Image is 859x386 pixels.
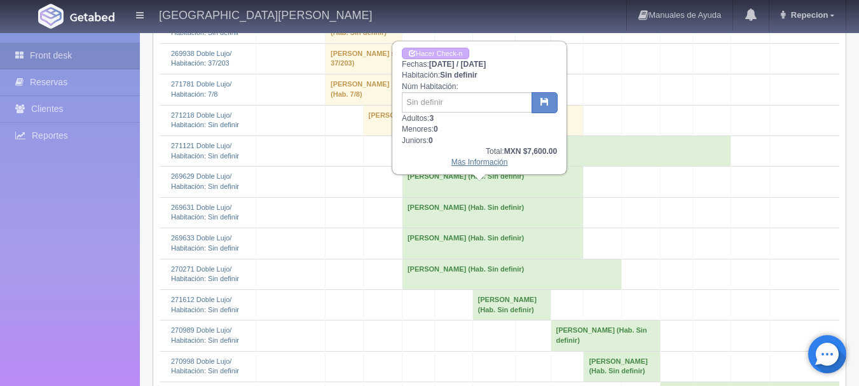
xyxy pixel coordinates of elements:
[788,10,828,20] span: Repecion
[326,43,473,74] td: [PERSON_NAME] simil cuero (Hab. 37/203)
[363,105,584,135] td: [PERSON_NAME] (Hab. Sin definir)
[171,50,231,67] a: 269938 Doble Lujo/Habitación: 37/203
[429,60,486,69] b: [DATE] / [DATE]
[472,289,551,320] td: [PERSON_NAME] (Hab. Sin definir)
[584,351,661,382] td: [PERSON_NAME] (Hab. Sin definir)
[551,321,661,351] td: [PERSON_NAME] (Hab. Sin definir)
[402,92,532,113] input: Sin definir
[504,147,557,156] b: MXN $7,600.00
[402,167,584,197] td: [PERSON_NAME] (Hab. Sin definir)
[402,48,469,60] a: Hacer Check-in
[171,326,239,344] a: 270989 Doble Lujo/Habitación: Sin definir
[171,172,239,190] a: 269629 Doble Lujo/Habitación: Sin definir
[38,4,64,29] img: Getabed
[171,142,239,160] a: 271121 Doble Lujo/Habitación: Sin definir
[171,296,239,314] a: 271612 Doble Lujo/Habitación: Sin definir
[70,12,114,22] img: Getabed
[402,259,621,289] td: [PERSON_NAME] (Hab. Sin definir)
[429,114,434,123] b: 3
[402,197,584,228] td: [PERSON_NAME] (Hab. Sin definir)
[171,357,239,375] a: 270998 Doble Lujo/Habitación: Sin definir
[402,146,557,157] div: Total:
[434,125,438,134] b: 0
[402,228,584,259] td: [PERSON_NAME] (Hab. Sin definir)
[171,18,239,36] a: 270278 Doble Lujo/Habitación: Sin definir
[440,71,478,79] b: Sin definir
[326,74,402,105] td: [PERSON_NAME] (Hab. 7/8)
[171,111,239,129] a: 271218 Doble Lujo/Habitación: Sin definir
[171,203,239,221] a: 269631 Doble Lujo/Habitación: Sin definir
[393,42,566,174] div: Fechas: Habitación: Núm Habitación: Adultos: Menores: Juniors:
[171,234,239,252] a: 269633 Doble Lujo/Habitación: Sin definir
[159,6,372,22] h4: [GEOGRAPHIC_DATA][PERSON_NAME]
[171,80,231,98] a: 271781 Doble Lujo/Habitación: 7/8
[451,158,508,167] a: Más Información
[429,136,433,145] b: 0
[171,265,239,283] a: 270271 Doble Lujo/Habitación: Sin definir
